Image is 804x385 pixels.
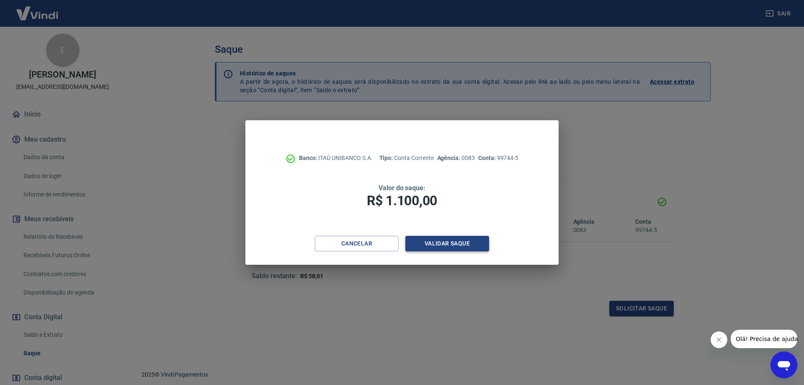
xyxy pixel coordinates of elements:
[437,155,462,161] span: Agência:
[379,155,394,161] span: Tipo:
[299,155,319,161] span: Banco:
[437,154,475,163] p: 0083
[299,154,373,163] p: ITAÚ UNIBANCO S.A.
[367,193,437,209] span: R$ 1.100,00
[478,154,518,163] p: 99744-5
[5,6,70,13] span: Olá! Precisa de ajuda?
[379,154,434,163] p: Conta Corrente
[770,351,797,378] iframe: Botão para abrir a janela de mensagens
[379,184,425,192] span: Valor do saque:
[315,236,399,251] button: Cancelar
[731,330,797,348] iframe: Mensagem da empresa
[405,236,489,251] button: Validar saque
[711,331,727,348] iframe: Fechar mensagem
[478,155,497,161] span: Conta:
